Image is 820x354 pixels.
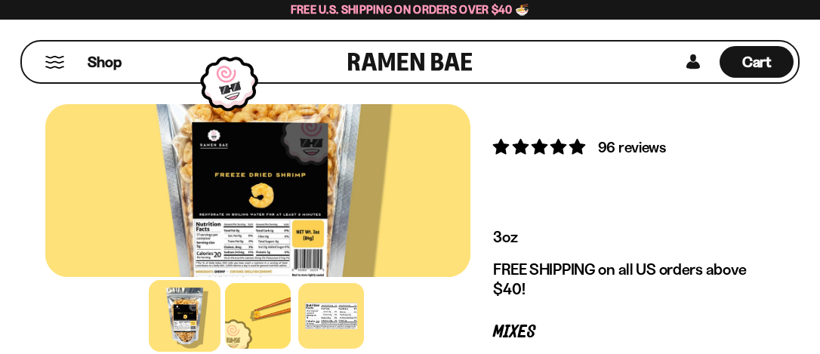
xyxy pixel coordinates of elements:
p: FREE SHIPPING on all US orders above $40! [493,260,752,300]
p: 3oz [493,227,752,247]
p: Mixes [493,325,752,340]
span: 96 reviews [598,138,666,156]
span: Free U.S. Shipping on Orders over $40 🍜 [291,2,530,17]
span: Cart [742,53,772,71]
span: Shop [88,52,122,72]
a: Shop [88,46,122,78]
button: Mobile Menu Trigger [45,56,65,69]
span: 4.90 stars [493,137,587,156]
a: Cart [720,42,794,82]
